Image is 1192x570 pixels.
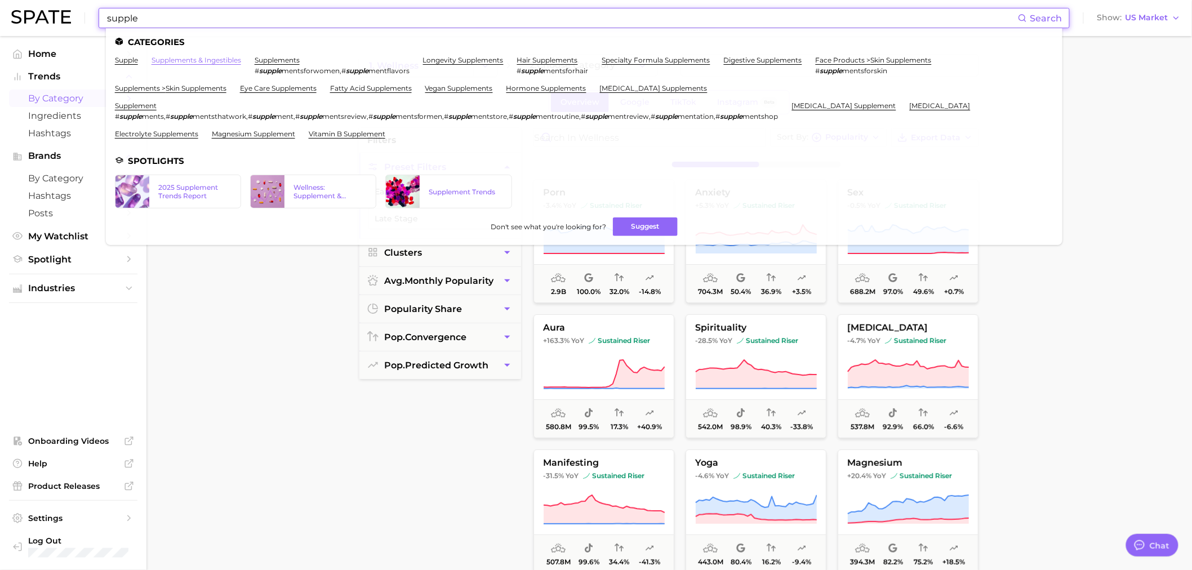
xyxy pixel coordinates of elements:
[341,66,346,75] span: #
[250,175,376,208] a: Wellness: Supplement & Ingestible Trends Report
[534,458,674,468] span: manifesting
[9,124,137,142] a: Hashtags
[736,271,745,285] span: popularity share: Google
[384,332,405,342] abbr: popularity index
[9,204,137,222] a: Posts
[322,112,367,121] span: mentsreview
[645,407,654,420] span: popularity predicted growth: Very Likely
[703,271,718,285] span: average monthly popularity: Very High Popularity
[615,271,624,285] span: popularity convergence: Low Convergence
[28,190,118,201] span: Hashtags
[444,112,449,121] span: #
[28,93,118,104] span: by Category
[651,112,656,121] span: #
[384,275,493,286] span: monthly popularity
[577,288,601,296] span: 100.0%
[792,101,896,110] a: [MEDICAL_DATA] supplement
[850,558,875,566] span: 394.3m
[170,112,193,121] em: supple
[850,288,875,296] span: 688.2m
[855,407,870,420] span: average monthly popularity: Very High Popularity
[255,66,410,75] div: ,
[551,542,566,555] span: average monthly popularity: Very High Popularity
[583,471,644,480] span: sustained riser
[698,558,723,566] span: 443.0m
[384,275,404,286] abbr: average
[838,458,978,468] span: magnesium
[843,66,888,75] span: mentsforskin
[731,288,751,296] span: 50.4%
[255,66,259,75] span: #
[686,323,826,333] span: spirituality
[9,107,137,124] a: Ingredients
[546,558,571,566] span: 507.8m
[534,323,674,333] span: aura
[761,288,781,296] span: 36.9%
[9,510,137,527] a: Settings
[583,473,590,479] img: sustained riser
[656,112,678,121] em: supple
[613,217,678,236] button: Suggest
[28,48,118,59] span: Home
[9,251,137,268] a: Spotlight
[429,188,502,196] div: Supplement Trends
[703,542,718,555] span: average monthly popularity: Very High Popularity
[885,337,892,344] img: sustained riser
[566,471,579,480] span: YoY
[891,473,897,479] img: sustained riser
[888,271,897,285] span: popularity share: Google
[797,407,806,420] span: popularity predicted growth: Uncertain
[885,336,946,345] span: sustained riser
[293,183,367,200] div: Wellness: Supplement & Ingestible Trends Report
[309,130,385,138] a: vitamin b supplement
[295,112,300,121] span: #
[678,112,714,121] span: mentation
[731,558,751,566] span: 80.4%
[820,66,843,75] em: supple
[330,84,412,92] a: fatty acid supplements
[792,558,811,566] span: -9.4%
[949,542,958,555] span: popularity predicted growth: Very Likely
[514,112,536,121] em: supple
[914,558,933,566] span: 75.2%
[589,337,595,344] img: sustained riser
[546,423,571,431] span: 580.8m
[579,423,599,431] span: 99.5%
[581,112,586,121] span: #
[855,271,870,285] span: average monthly popularity: Very High Popularity
[28,536,180,546] span: Log Out
[720,112,743,121] em: supple
[944,423,963,431] span: -6.6%
[571,336,584,345] span: YoY
[615,542,624,555] span: popularity convergence: Low Convergence
[115,112,779,121] div: , , , , , , , , ,
[695,336,718,345] span: -28.5%
[703,407,718,420] span: average monthly popularity: Very High Popularity
[359,351,521,379] button: pop.predicted growth
[368,112,373,121] span: #
[609,558,629,566] span: 34.4%
[259,66,282,75] em: supple
[28,254,118,265] span: Spotlight
[686,458,826,468] span: yoga
[733,473,740,479] img: sustained riser
[851,423,874,431] span: 537.8m
[883,558,903,566] span: 82.2%
[615,407,624,420] span: popularity convergence: Very Low Convergence
[847,336,866,345] span: -4.7%
[767,542,776,555] span: popularity convergence: Very Low Convergence
[152,56,241,64] a: supplements & ingestibles
[942,558,965,566] span: +18.5%
[645,542,654,555] span: popularity predicted growth: Uncertain
[551,271,566,285] span: average monthly popularity: Very High Popularity
[543,471,564,480] span: -31.5%
[762,558,781,566] span: 16.2%
[551,288,566,296] span: 2.9b
[373,112,395,121] em: supple
[913,288,934,296] span: 49.6%
[736,407,745,420] span: popularity share: TikTok
[584,542,593,555] span: popularity share: TikTok
[551,407,566,420] span: average monthly popularity: Very High Popularity
[115,130,198,138] a: electrolyte supplements
[346,66,368,75] em: supple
